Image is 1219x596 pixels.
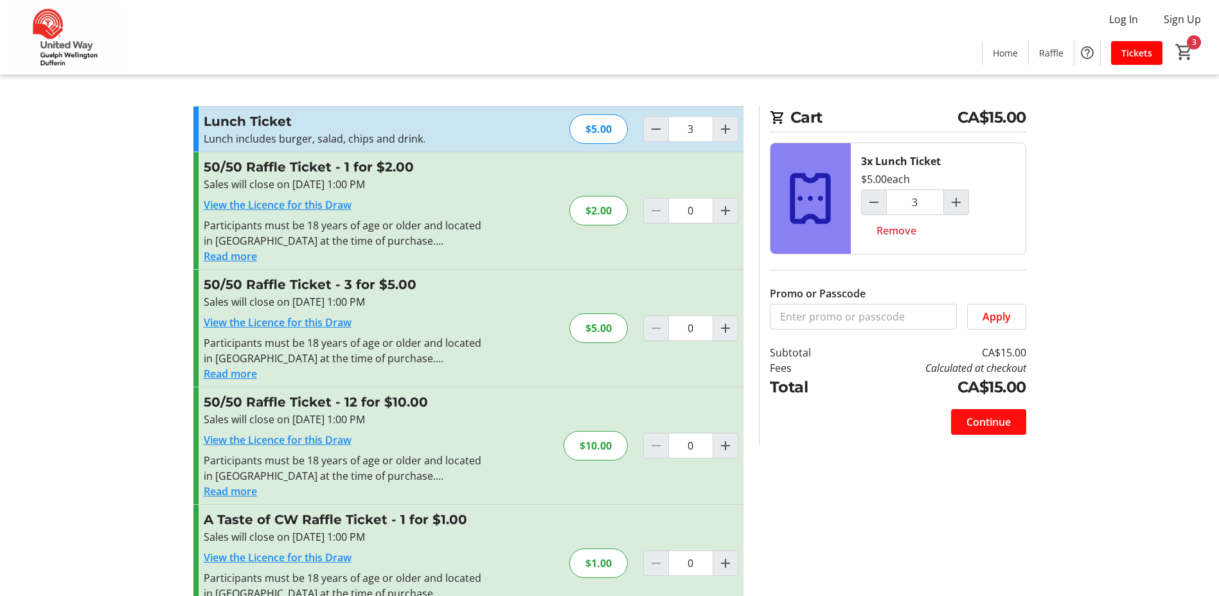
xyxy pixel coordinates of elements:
input: Lunch Ticket Quantity [886,189,944,215]
input: 50/50 Raffle Ticket Quantity [668,433,713,459]
span: Home [993,46,1018,60]
span: Continue [966,414,1011,430]
div: $5.00 [569,313,628,343]
span: Remove [876,223,916,238]
button: Increment by one [713,198,738,223]
h3: 50/50 Raffle Ticket - 12 for $10.00 [204,392,485,412]
div: Participants must be 18 years of age or older and located in [GEOGRAPHIC_DATA] at the time of pur... [204,335,485,366]
div: Sales will close on [DATE] 1:00 PM [204,529,485,545]
div: Participants must be 18 years of age or older and located in [GEOGRAPHIC_DATA] at the time of pur... [204,218,485,249]
button: Continue [951,409,1026,435]
a: View the Licence for this Draw [204,550,351,565]
input: A Taste of CW Raffle Ticket Quantity [668,550,713,576]
span: Apply [983,309,1011,324]
button: Read more [204,366,257,381]
h3: Lunch Ticket [204,112,485,131]
button: Increment by one [713,551,738,575]
a: Tickets [1111,41,1162,65]
div: Participants must be 18 years of age or older and located in [GEOGRAPHIC_DATA] at the time of pur... [204,453,485,484]
a: View the Licence for this Draw [204,315,351,329]
button: Decrement by one [644,117,668,141]
a: Raffle [1029,41,1074,65]
button: Increment by one [713,434,738,458]
a: Home [983,41,1028,65]
div: 3x Lunch Ticket [861,153,941,169]
h2: Cart [770,106,1026,132]
input: Enter promo or passcode [770,304,957,329]
div: Sales will close on [DATE] 1:00 PM [204,412,485,427]
td: CA$15.00 [844,345,1026,360]
td: Fees [770,360,844,376]
a: View the Licence for this Draw [204,198,351,212]
h3: 50/50 Raffle Ticket - 1 for $2.00 [204,157,485,177]
h3: A Taste of CW Raffle Ticket - 1 for $1.00 [204,510,485,529]
button: Read more [204,249,257,264]
button: Increment by one [713,117,738,141]
div: $1.00 [569,548,628,578]
button: Decrement by one [862,190,886,215]
p: Lunch includes burger, salad, chips and drink. [204,131,485,146]
span: Raffle [1039,46,1063,60]
span: Tickets [1121,46,1152,60]
input: 50/50 Raffle Ticket Quantity [668,198,713,223]
button: Increment by one [713,316,738,340]
a: View the Licence for this Draw [204,433,351,447]
td: Total [770,376,844,399]
div: $5.00 [569,114,628,144]
button: Apply [967,304,1026,329]
div: Sales will close on [DATE] 1:00 PM [204,294,485,310]
button: Help [1074,40,1100,66]
div: Sales will close on [DATE] 1:00 PM [204,177,485,192]
input: 50/50 Raffle Ticket Quantity [668,315,713,341]
img: United Way Guelph Wellington Dufferin's Logo [8,5,122,69]
input: Lunch Ticket Quantity [668,116,713,142]
td: Subtotal [770,345,844,360]
h3: 50/50 Raffle Ticket - 3 for $5.00 [204,275,485,294]
button: Increment by one [944,190,968,215]
div: $10.00 [564,431,628,460]
div: $5.00 each [861,171,910,187]
button: Remove [861,218,932,243]
label: Promo or Passcode [770,286,866,301]
span: Log In [1109,12,1138,27]
span: Sign Up [1164,12,1201,27]
button: Log In [1099,9,1148,30]
td: CA$15.00 [844,376,1026,399]
button: Sign Up [1153,9,1211,30]
span: CA$15.00 [957,106,1026,129]
div: $2.00 [569,196,628,225]
button: Cart [1173,40,1196,64]
td: Calculated at checkout [844,360,1026,376]
button: Read more [204,484,257,499]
